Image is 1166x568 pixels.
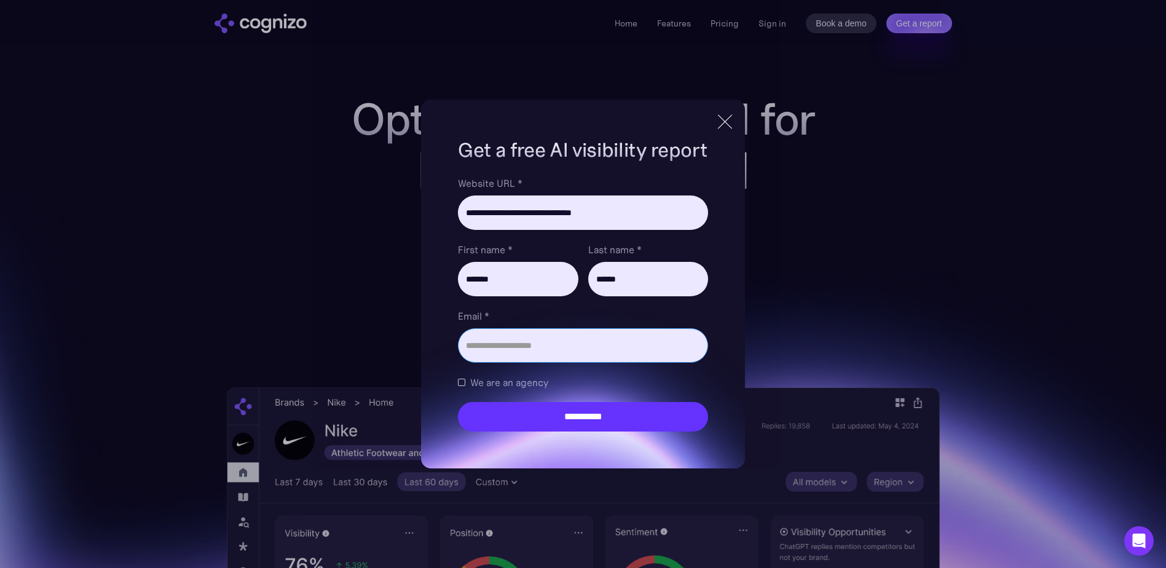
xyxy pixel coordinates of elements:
[458,309,707,323] label: Email *
[1124,526,1154,556] div: Open Intercom Messenger
[458,136,707,164] h1: Get a free AI visibility report
[458,176,707,191] label: Website URL *
[470,375,548,390] span: We are an agency
[588,242,708,257] label: Last name *
[458,176,707,432] form: Brand Report Form
[458,242,578,257] label: First name *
